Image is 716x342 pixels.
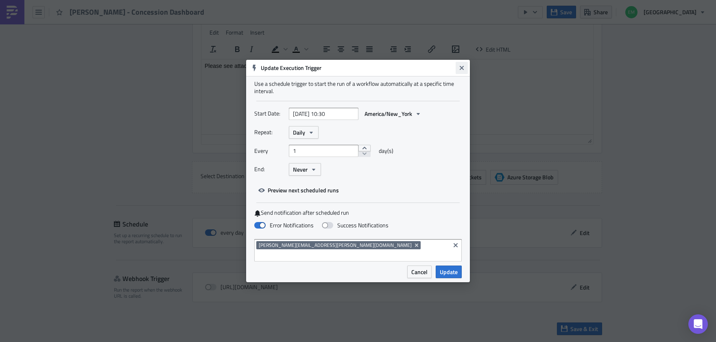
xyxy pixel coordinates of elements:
div: Use a schedule trigger to start the run of a workflow automatically at a specific time interval. [254,80,462,95]
label: Send notification after scheduled run [254,209,462,217]
h6: Update Execution Trigger [261,64,456,72]
span: [PERSON_NAME][EMAIL_ADDRESS][PERSON_NAME][DOMAIN_NAME] [259,242,412,248]
label: Start Date: [254,107,285,120]
p: Please see attached for yesterdays daily sales report. [3,3,389,10]
span: America/New_York [365,109,412,118]
label: End: [254,163,285,175]
span: day(s) [379,145,393,157]
span: Daily [293,128,305,137]
button: Remove Tag [413,241,421,249]
div: Open Intercom Messenger [688,314,708,334]
span: Update [440,268,458,276]
span: Never [293,165,308,174]
span: Cancel [411,268,428,276]
button: decrement [358,151,371,157]
span: Preview next scheduled runs [268,186,339,194]
button: Daily [289,126,319,139]
label: Repeat: [254,126,285,138]
button: America/New_York [360,107,426,120]
input: YYYY-MM-DD HH:mm [289,108,358,120]
button: Preview next scheduled runs [254,184,343,196]
button: Update [436,266,462,278]
button: Never [289,163,321,176]
button: Close [456,62,468,74]
button: Cancel [407,266,432,278]
button: increment [358,145,371,151]
label: Every [254,145,285,157]
label: Error Notifications [254,222,314,229]
body: Rich Text Area. Press ALT-0 for help. [3,3,389,10]
button: Clear selected items [451,240,461,250]
label: Success Notifications [322,222,389,229]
